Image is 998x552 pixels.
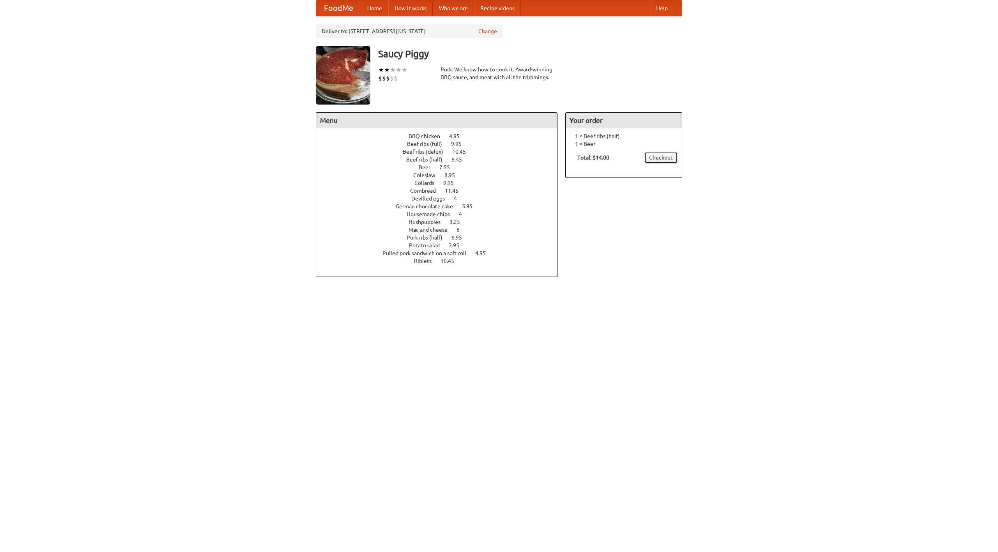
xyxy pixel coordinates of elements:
span: 4 [454,195,465,202]
span: 6 [457,227,467,233]
li: ★ [384,66,390,74]
span: 10.45 [452,149,474,155]
span: 8.95 [444,172,463,178]
a: Home [361,0,388,16]
a: Hushpuppies 3.25 [409,219,474,225]
a: Housemade chips 4 [407,211,476,217]
span: 4.95 [475,250,494,256]
span: Mac and cheese [409,227,455,233]
a: Recipe videos [474,0,521,16]
span: 4.95 [449,133,467,139]
a: Collards 9.95 [414,180,468,186]
li: 1 × Beer [570,140,678,148]
a: Coleslaw 8.95 [413,172,469,178]
a: How it works [388,0,433,16]
a: Beef ribs (half) 6.45 [406,156,476,163]
a: Devilled eggs 4 [411,195,471,202]
li: $ [378,74,382,83]
span: 6.95 [451,234,470,241]
span: Beef ribs (delux) [403,149,451,155]
span: Cornbread [410,188,444,194]
span: Collards [414,180,442,186]
span: Beef ribs (full) [407,141,450,147]
h4: Your order [566,113,682,128]
span: Beef ribs (half) [406,156,450,163]
a: Help [650,0,674,16]
span: Riblets [414,258,439,264]
li: ★ [402,66,407,74]
a: Beef ribs (full) 9.95 [407,141,476,147]
a: Potato salad 3.95 [409,242,474,248]
a: Cornbread 11.45 [410,188,473,194]
li: $ [390,74,394,83]
a: Checkout [644,152,678,163]
span: Devilled eggs [411,195,453,202]
a: Beef ribs (delux) 10.45 [403,149,480,155]
h3: Saucy Piggy [378,46,682,62]
span: 6.45 [451,156,470,163]
a: Pork ribs (half) 6.95 [407,234,476,241]
span: 10.45 [441,258,462,264]
span: 9.95 [451,141,469,147]
span: 7.55 [439,164,458,170]
a: BBQ chicken 4.95 [409,133,474,139]
span: Coleslaw [413,172,443,178]
span: Housemade chips [407,211,458,217]
span: 5.95 [462,203,480,209]
span: Beer [419,164,438,170]
div: Deliver to: [STREET_ADDRESS][US_STATE] [316,24,503,38]
a: Pulled pork sandwich on a soft roll 4.95 [382,250,500,256]
li: ★ [378,66,384,74]
span: Pulled pork sandwich on a soft roll [382,250,474,256]
span: Pork ribs (half) [407,234,450,241]
a: FoodMe [316,0,361,16]
span: 3.25 [449,219,468,225]
h4: Menu [316,113,557,128]
span: 11.45 [445,188,466,194]
li: $ [382,74,386,83]
span: 4 [459,211,470,217]
li: ★ [396,66,402,74]
span: 3.95 [449,242,467,248]
li: ★ [390,66,396,74]
li: $ [394,74,398,83]
a: Mac and cheese 6 [409,227,474,233]
a: Riblets 10.45 [414,258,469,264]
span: Hushpuppies [409,219,448,225]
a: German chocolate cake 5.95 [396,203,487,209]
span: Potato salad [409,242,448,248]
li: 1 × Beef ribs (half) [570,132,678,140]
a: Change [478,27,497,35]
img: angular.jpg [316,46,370,105]
span: 9.95 [443,180,462,186]
b: Total: $14.00 [577,154,609,161]
span: German chocolate cake [396,203,461,209]
span: BBQ chicken [409,133,448,139]
a: Beer 7.55 [419,164,464,170]
div: Pork. We know how to cook it. Award-winning BBQ sauce, and meat with all the trimmings. [441,66,557,81]
li: $ [386,74,390,83]
a: Who we are [433,0,474,16]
